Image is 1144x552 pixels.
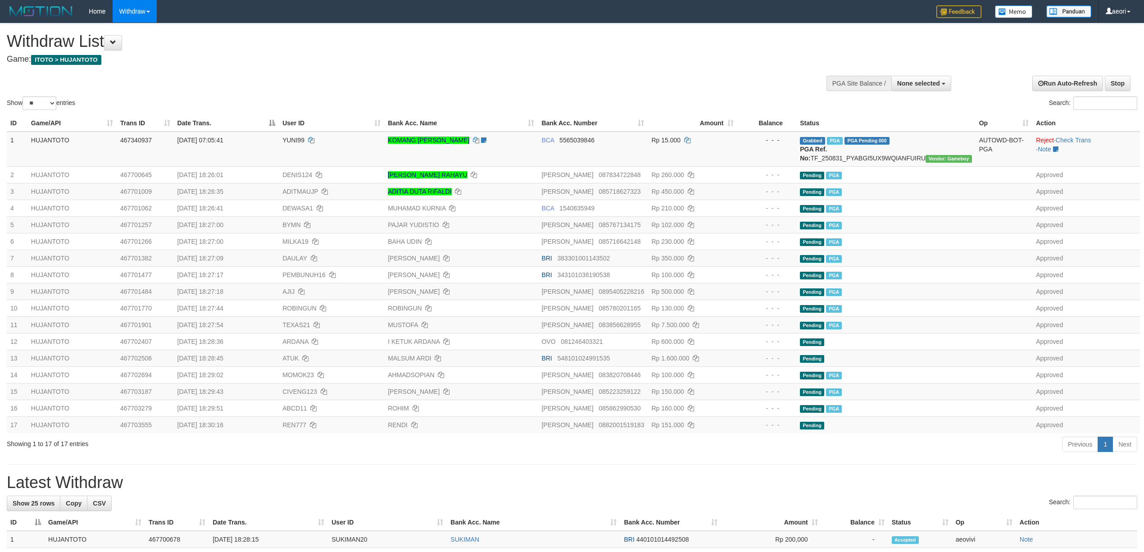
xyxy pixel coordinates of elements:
[936,5,981,18] img: Feedback.jpg
[27,350,117,366] td: HUJANTOTO
[541,371,593,379] span: [PERSON_NAME]
[741,287,793,296] div: - - -
[120,355,152,362] span: 467702506
[651,171,684,178] span: Rp 260.000
[557,255,610,262] span: Copy 383301001143502 to clipboard
[952,514,1016,531] th: Op: activate to sort column ascending
[741,320,793,329] div: - - -
[599,405,640,412] span: Copy 085862990530 to clipboard
[45,531,145,548] td: HUJANTOTO
[447,514,620,531] th: Bank Acc. Name: activate to sort column ascending
[541,388,593,395] span: [PERSON_NAME]
[282,405,307,412] span: ABCD11
[23,96,56,110] select: Showentries
[45,514,145,531] th: Game/API: activate to sort column ascending
[557,271,610,278] span: Copy 343101038190538 to clipboard
[1049,96,1137,110] label: Search:
[7,333,27,350] td: 12
[388,371,434,379] a: AHMADSOPIAN
[177,255,223,262] span: [DATE] 18:27:09
[282,205,313,212] span: DEWASA1
[1032,132,1140,167] td: · ·
[7,266,27,283] td: 8
[1032,233,1140,250] td: Approved
[826,205,842,213] span: Marked by aeovivi
[599,421,644,429] span: Copy 0882001519183 to clipboard
[541,188,593,195] span: [PERSON_NAME]
[651,271,684,278] span: Rp 100.000
[177,355,223,362] span: [DATE] 18:28:45
[826,222,842,229] span: Marked by aeorahmat
[800,272,824,279] span: Pending
[388,271,440,278] a: [PERSON_NAME]
[388,321,418,328] a: MUSTOFA
[741,170,793,179] div: - - -
[651,188,684,195] span: Rp 450.000
[7,216,27,233] td: 5
[599,388,640,395] span: Copy 085223259122 to clipboard
[741,404,793,413] div: - - -
[1112,437,1137,452] a: Next
[282,238,309,245] span: MILKA19
[541,288,593,295] span: [PERSON_NAME]
[282,188,318,195] span: ADITMAUJP
[7,32,754,50] h1: Withdraw List
[800,188,824,196] span: Pending
[826,76,891,91] div: PGA Site Balance /
[120,421,152,429] span: 467703555
[651,238,684,245] span: Rp 230.000
[1032,216,1140,233] td: Approved
[177,188,223,195] span: [DATE] 18:26:35
[384,115,538,132] th: Bank Acc. Name: activate to sort column ascending
[1032,350,1140,366] td: Approved
[388,205,445,212] a: MUHAMAD KURNIA
[1032,266,1140,283] td: Approved
[800,146,827,162] b: PGA Ref. No:
[1032,400,1140,416] td: Approved
[120,288,152,295] span: 467701484
[952,531,1016,548] td: aeovivi
[1032,115,1140,132] th: Action
[7,474,1137,492] h1: Latest Withdraw
[541,238,593,245] span: [PERSON_NAME]
[388,338,440,345] a: I KETUK ARDANA
[741,187,793,196] div: - - -
[737,115,797,132] th: Balance
[599,171,640,178] span: Copy 087834722848 to clipboard
[7,350,27,366] td: 13
[177,221,223,228] span: [DATE] 18:27:00
[826,322,842,329] span: Marked by aeofett
[282,421,306,429] span: REN777
[27,400,117,416] td: HUJANTOTO
[1032,333,1140,350] td: Approved
[27,132,117,167] td: HUJANTOTO
[27,416,117,433] td: HUJANTOTO
[624,536,634,543] span: BRI
[599,321,640,328] span: Copy 083856628955 to clipboard
[27,115,117,132] th: Game/API: activate to sort column ascending
[174,115,279,132] th: Date Trans.: activate to sort column descending
[976,132,1033,167] td: AUTOWD-BOT-PGA
[541,205,554,212] span: BCA
[826,272,842,279] span: Marked by aeovivi
[800,255,824,263] span: Pending
[7,283,27,300] td: 9
[120,305,152,312] span: 467701770
[538,115,648,132] th: Bank Acc. Number: activate to sort column ascending
[800,422,824,429] span: Pending
[388,421,408,429] a: RENDI
[741,420,793,429] div: - - -
[120,137,152,144] span: 467340937
[93,500,106,507] span: CSV
[282,271,326,278] span: PEMBUNUH16
[800,322,824,329] span: Pending
[27,166,117,183] td: HUJANTOTO
[177,238,223,245] span: [DATE] 18:27:00
[209,531,328,548] td: [DATE] 18:28:15
[7,96,75,110] label: Show entries
[557,355,610,362] span: Copy 548101024991535 to clipboard
[651,221,684,228] span: Rp 102.000
[1016,514,1137,531] th: Action
[177,371,223,379] span: [DATE] 18:29:02
[721,514,822,531] th: Amount: activate to sort column ascending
